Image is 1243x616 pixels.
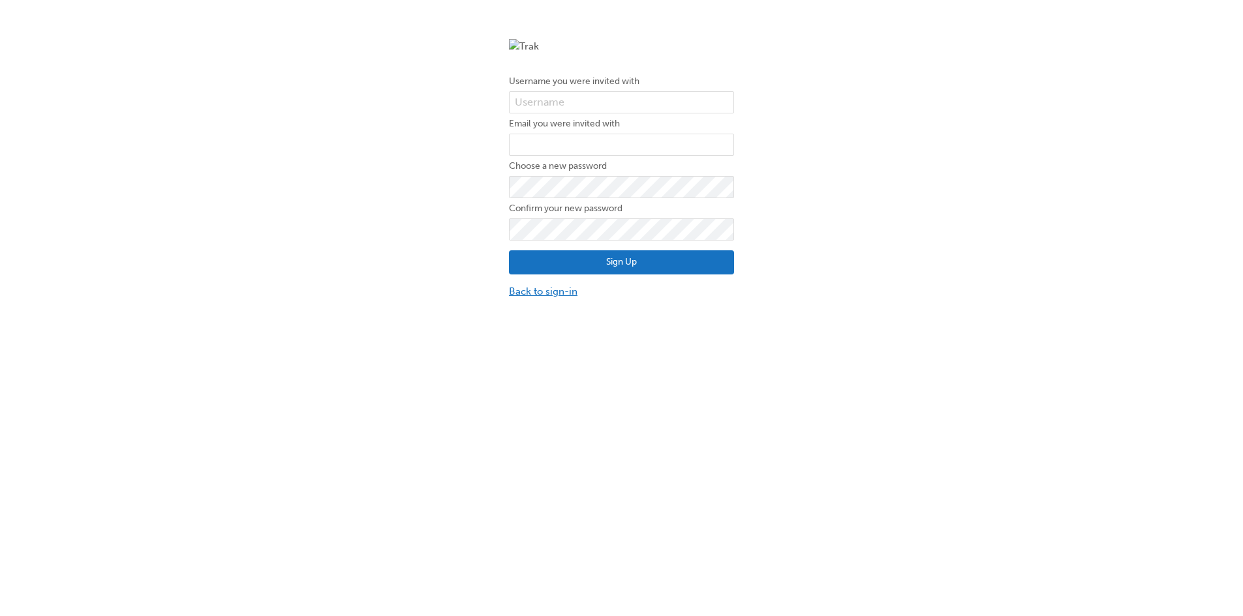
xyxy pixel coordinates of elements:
label: Username you were invited with [509,74,734,89]
button: Sign Up [509,250,734,275]
label: Email you were invited with [509,116,734,132]
label: Choose a new password [509,158,734,174]
label: Confirm your new password [509,201,734,216]
input: Username [509,91,734,113]
img: Trak [509,39,734,54]
a: Back to sign-in [509,284,734,299]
